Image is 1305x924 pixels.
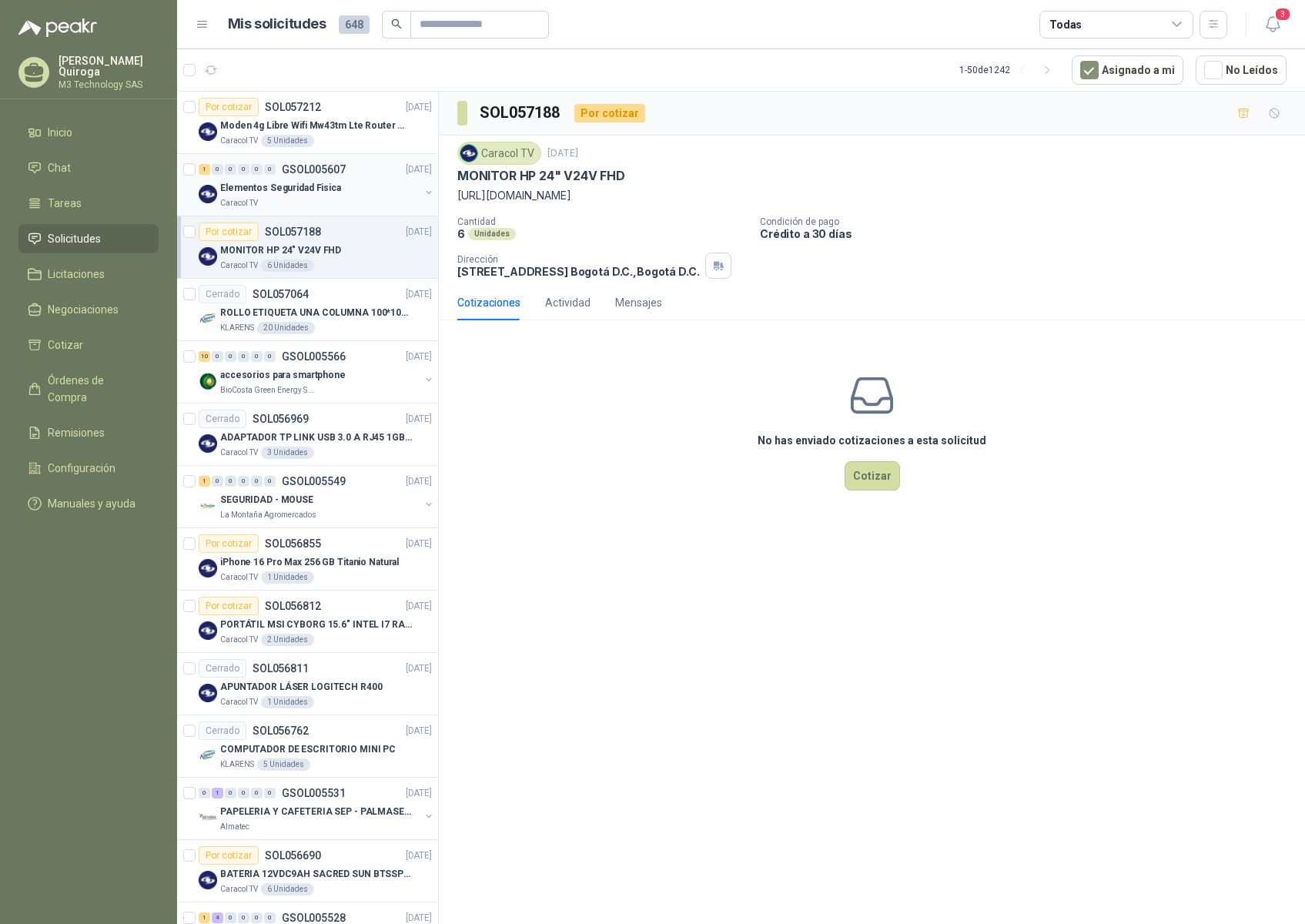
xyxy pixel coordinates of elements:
img: Company Logo [199,871,217,889]
div: 0 [251,788,263,798]
span: search [391,18,402,29]
div: 0 [251,164,263,175]
p: BATERIA 12VDC9AH SACRED SUN BTSSP12-9HR [220,867,412,882]
span: Inicio [48,124,72,141]
span: Remisiones [48,424,105,441]
p: La Montaña Agromercados [220,509,316,521]
img: Logo peakr [18,18,97,37]
div: 3 Unidades [261,447,314,459]
div: 0 [212,476,223,487]
div: 6 Unidades [261,259,314,272]
div: 0 [251,912,263,923]
p: Caracol TV [220,571,258,584]
div: 20 Unidades [257,322,315,334]
p: [DATE] [406,849,432,863]
p: M3 Technology SAS [59,80,159,89]
p: Crédito a 30 días [760,227,1299,240]
p: Moden 4g Libre Wifi Mw43tm Lte Router Móvil Internet 5ghz ALCATEL DESBLOQUEADO [220,119,412,133]
div: 0 [238,476,249,487]
p: [PERSON_NAME] Quiroga [59,55,159,77]
a: Por cotizarSOL056855[DATE] Company LogoiPhone 16 Pro Max 256 GB Titanio NaturalCaracol TV1 Unidades [177,528,438,591]
p: [DATE] [406,350,432,364]
div: Caracol TV [457,142,541,165]
p: GSOL005607 [282,164,346,175]
div: Por cotizar [199,98,259,116]
a: 1 0 0 0 0 0 GSOL005607[DATE] Company LogoElementos Seguridad FisicaCaracol TV [199,160,435,209]
div: Por cotizar [199,597,259,615]
div: 0 [212,351,223,362]
div: 1 Unidades [261,696,314,708]
p: iPhone 16 Pro Max 256 GB Titanio Natural [220,555,399,570]
span: Tareas [48,195,82,212]
a: Remisiones [18,418,159,447]
div: 0 [264,912,276,923]
p: Condición de pago [760,216,1299,227]
p: [DATE] [406,162,432,177]
span: 3 [1274,7,1291,22]
div: 0 [251,351,263,362]
div: Por cotizar [199,846,259,865]
a: CerradoSOL057064[DATE] Company LogoROLLO ETIQUETA UNA COLUMNA 100*100*500unKLARENS20 Unidades [177,279,438,341]
img: Company Logo [199,559,217,577]
p: Cantidad [457,216,748,227]
span: Licitaciones [48,266,105,283]
p: [URL][DOMAIN_NAME] [457,187,1287,204]
span: Manuales y ayuda [48,495,136,512]
div: Actividad [545,294,591,311]
p: [DATE] [406,661,432,676]
p: COMPUTADOR DE ESCRITORIO MINI PC [220,742,396,757]
div: 0 [199,788,210,798]
span: 648 [339,15,370,34]
div: Por cotizar [574,104,645,122]
p: [DATE] [406,474,432,489]
img: Company Logo [199,746,217,765]
a: CerradoSOL056811[DATE] Company LogoAPUNTADOR LÁSER LOGITECH R400Caracol TV1 Unidades [177,653,438,715]
a: Por cotizarSOL057188[DATE] Company LogoMONITOR HP 24" V24V FHDCaracol TV6 Unidades [177,216,438,279]
div: Mensajes [615,294,662,311]
p: PAPELERIA Y CAFETERIA SEP - PALMASECA [220,805,412,819]
p: [STREET_ADDRESS] Bogotá D.C. , Bogotá D.C. [457,265,699,278]
img: Company Logo [199,310,217,328]
img: Company Logo [199,434,217,453]
h1: Mis solicitudes [228,13,326,35]
p: Caracol TV [220,135,258,147]
button: No Leídos [1196,55,1287,85]
img: Company Logo [460,145,477,162]
span: Cotizar [48,336,83,353]
a: Licitaciones [18,259,159,289]
div: 5 Unidades [257,758,310,771]
a: Tareas [18,189,159,218]
span: Órdenes de Compra [48,372,144,406]
div: 4 [212,912,223,923]
a: Inicio [18,118,159,147]
div: 1 [199,476,210,487]
p: Dirección [457,254,699,265]
img: Company Logo [199,684,217,702]
p: SEGURIDAD - MOUSE [220,493,313,507]
p: ADAPTADOR TP LINK USB 3.0 A RJ45 1GB WINDOWS [220,430,412,445]
p: MONITOR HP 24" V24V FHD [457,168,625,184]
div: Cerrado [199,721,246,740]
div: 1 [199,164,210,175]
p: Caracol TV [220,197,258,209]
a: CerradoSOL056762[DATE] Company LogoCOMPUTADOR DE ESCRITORIO MINI PCKLARENS5 Unidades [177,715,438,778]
img: Company Logo [199,372,217,390]
p: SOL056855 [265,538,321,549]
p: Caracol TV [220,259,258,272]
p: [DATE] [406,724,432,738]
p: Caracol TV [220,634,258,646]
span: Negociaciones [48,301,119,318]
p: 6 [457,227,465,240]
p: KLARENS [220,758,254,771]
p: SOL056969 [253,413,309,424]
div: 10 [199,351,210,362]
div: Cerrado [199,285,246,303]
div: 0 [251,476,263,487]
button: 3 [1259,11,1287,38]
div: 0 [225,788,236,798]
a: Solicitudes [18,224,159,253]
div: Cerrado [199,410,246,428]
div: 5 Unidades [261,135,314,147]
div: 0 [225,476,236,487]
button: Cotizar [845,461,900,490]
